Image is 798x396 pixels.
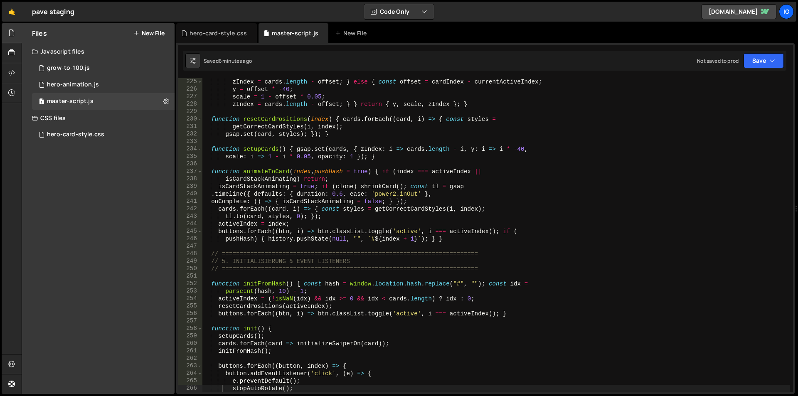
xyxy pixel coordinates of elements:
div: 232 [178,130,202,138]
div: master-script.js [47,98,94,105]
div: 257 [178,317,202,325]
button: Code Only [364,4,434,19]
div: 241 [178,198,202,205]
span: 1 [39,99,44,106]
div: 235 [178,153,202,160]
div: grow-to-100.js [47,64,90,72]
div: 247 [178,243,202,250]
div: 248 [178,250,202,258]
div: 236 [178,160,202,168]
div: 249 [178,258,202,265]
div: Javascript files [22,43,175,60]
div: 225 [178,78,202,86]
div: 16760/45786.js [32,93,175,110]
button: Save [744,53,784,68]
div: 245 [178,228,202,235]
div: 254 [178,295,202,303]
div: 246 [178,235,202,243]
div: 16760/45783.js [32,60,175,76]
div: 265 [178,377,202,385]
div: 264 [178,370,202,377]
div: 253 [178,288,202,295]
div: 258 [178,325,202,332]
div: 266 [178,385,202,392]
div: 240 [178,190,202,198]
div: 256 [178,310,202,317]
div: pave staging [32,7,74,17]
div: 16760/45785.js [32,76,175,93]
div: 227 [178,93,202,101]
h2: Files [32,29,47,38]
div: 234 [178,145,202,153]
div: 16760/45784.css [32,126,175,143]
div: hero-card-style.css [47,131,104,138]
div: 231 [178,123,202,130]
div: 237 [178,168,202,175]
div: hero-animation.js [47,81,99,89]
div: Not saved to prod [697,57,739,64]
div: 262 [178,355,202,362]
div: 261 [178,347,202,355]
div: 259 [178,332,202,340]
div: 230 [178,116,202,123]
div: 255 [178,303,202,310]
div: 252 [178,280,202,288]
div: 244 [178,220,202,228]
div: 228 [178,101,202,108]
div: New File [335,29,370,37]
a: 🤙 [2,2,22,22]
div: 250 [178,265,202,273]
a: ig [779,4,794,19]
div: 229 [178,108,202,116]
div: 251 [178,273,202,280]
div: 6 minutes ago [219,57,252,64]
div: 239 [178,183,202,190]
div: 226 [178,86,202,93]
button: New File [133,30,165,37]
div: CSS files [22,110,175,126]
div: 233 [178,138,202,145]
div: master-script.js [272,29,318,37]
div: 243 [178,213,202,220]
div: 260 [178,340,202,347]
div: 238 [178,175,202,183]
div: Saved [204,57,252,64]
div: 263 [178,362,202,370]
div: hero-card-style.css [190,29,247,37]
div: 242 [178,205,202,213]
a: [DOMAIN_NAME] [702,4,776,19]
